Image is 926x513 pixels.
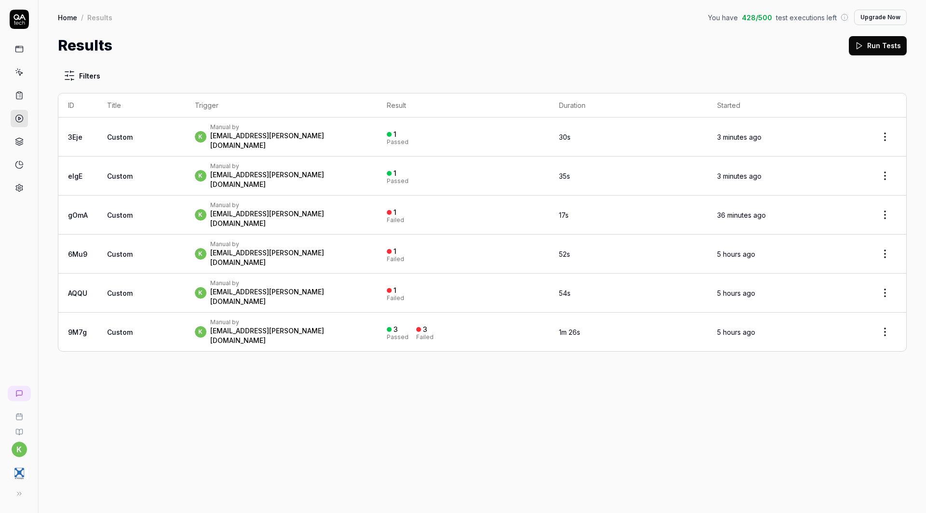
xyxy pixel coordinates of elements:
[559,211,569,219] time: 17s
[107,211,133,219] span: Custom
[195,209,206,221] span: k
[195,131,206,143] span: k
[394,247,396,256] div: 1
[559,289,571,297] time: 54s
[68,133,82,141] a: 3Eje
[210,279,368,287] div: Manual by
[849,36,907,55] button: Run Tests
[68,250,87,258] a: 6Mu9
[210,162,368,170] div: Manual by
[185,93,377,118] th: Trigger
[68,328,87,336] a: 9M7g
[394,208,396,217] div: 1
[708,93,864,118] th: Started
[549,93,708,118] th: Duration
[8,386,31,401] a: New conversation
[210,287,368,306] div: [EMAIL_ADDRESS][PERSON_NAME][DOMAIN_NAME]
[210,123,368,131] div: Manual by
[387,295,404,301] div: Failed
[210,318,368,326] div: Manual by
[107,328,133,336] span: Custom
[776,13,837,23] span: test executions left
[4,457,34,484] button: 4C Strategies Logo
[210,131,368,150] div: [EMAIL_ADDRESS][PERSON_NAME][DOMAIN_NAME]
[58,66,106,85] button: Filters
[387,256,404,262] div: Failed
[387,139,409,145] div: Passed
[210,201,368,209] div: Manual by
[708,13,738,23] span: You have
[107,289,133,297] span: Custom
[58,93,97,118] th: ID
[81,13,83,22] div: /
[68,211,88,219] a: gOmA
[717,172,762,180] time: 3 minutes ago
[394,286,396,295] div: 1
[717,133,762,141] time: 3 minutes ago
[387,334,409,340] div: Passed
[195,326,206,338] span: k
[12,442,27,457] button: k
[58,35,112,56] h1: Results
[4,421,34,436] a: Documentation
[559,133,571,141] time: 30s
[377,93,550,118] th: Result
[717,250,755,258] time: 5 hours ago
[387,178,409,184] div: Passed
[107,172,133,180] span: Custom
[210,209,368,228] div: [EMAIL_ADDRESS][PERSON_NAME][DOMAIN_NAME]
[97,93,185,118] th: Title
[854,10,907,25] button: Upgrade Now
[210,326,368,345] div: [EMAIL_ADDRESS][PERSON_NAME][DOMAIN_NAME]
[68,289,87,297] a: AQQU
[210,240,368,248] div: Manual by
[4,405,34,421] a: Book a call with us
[559,172,570,180] time: 35s
[559,328,580,336] time: 1m 26s
[107,250,133,258] span: Custom
[717,289,755,297] time: 5 hours ago
[394,169,396,178] div: 1
[423,325,427,334] div: 3
[717,211,766,219] time: 36 minutes ago
[107,133,133,141] span: Custom
[195,170,206,182] span: k
[742,13,772,23] span: 428 / 500
[195,287,206,299] span: k
[717,328,755,336] time: 5 hours ago
[68,172,82,180] a: elgE
[11,465,28,482] img: 4C Strategies Logo
[387,217,404,223] div: Failed
[58,13,77,22] a: Home
[394,130,396,139] div: 1
[394,325,398,334] div: 3
[195,248,206,260] span: k
[210,170,368,189] div: [EMAIL_ADDRESS][PERSON_NAME][DOMAIN_NAME]
[87,13,112,22] div: Results
[210,248,368,267] div: [EMAIL_ADDRESS][PERSON_NAME][DOMAIN_NAME]
[559,250,570,258] time: 52s
[416,334,434,340] div: Failed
